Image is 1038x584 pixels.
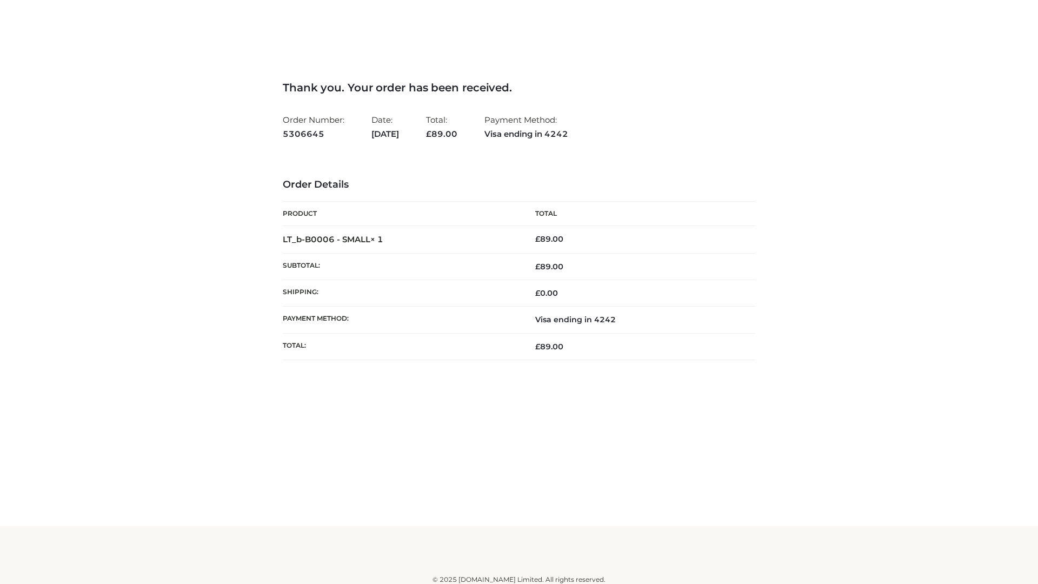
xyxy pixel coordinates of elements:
li: Payment Method: [484,110,568,143]
strong: × 1 [370,234,383,244]
span: 89.00 [535,262,563,271]
span: £ [535,342,540,351]
th: Payment method: [283,307,519,333]
strong: Visa ending in 4242 [484,127,568,141]
th: Product [283,202,519,226]
li: Date: [371,110,399,143]
th: Subtotal: [283,253,519,280]
span: £ [426,129,431,139]
strong: 5306645 [283,127,344,141]
td: Visa ending in 4242 [519,307,755,333]
th: Shipping: [283,280,519,307]
strong: [DATE] [371,127,399,141]
span: 89.00 [426,129,457,139]
span: £ [535,262,540,271]
span: 89.00 [535,342,563,351]
th: Total: [283,333,519,360]
span: £ [535,234,540,244]
th: Total [519,202,755,226]
strong: LT_b-B0006 - SMALL [283,234,383,244]
li: Order Number: [283,110,344,143]
h3: Order Details [283,179,755,191]
h3: Thank you. Your order has been received. [283,81,755,94]
li: Total: [426,110,457,143]
span: £ [535,288,540,298]
bdi: 0.00 [535,288,558,298]
bdi: 89.00 [535,234,563,244]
